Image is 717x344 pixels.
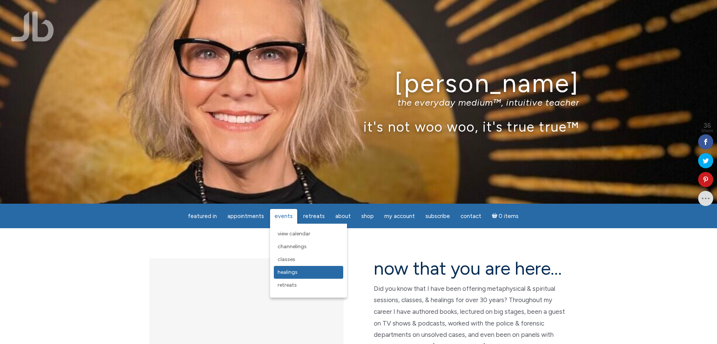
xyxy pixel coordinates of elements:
[270,209,297,224] a: Events
[331,209,355,224] a: About
[278,256,295,263] span: Classes
[278,230,310,237] span: View Calendar
[274,253,343,266] a: Classes
[374,258,568,278] h2: now that you are here…
[11,11,54,41] img: Jamie Butler. The Everyday Medium
[421,209,454,224] a: Subscribe
[278,269,298,275] span: Healings
[274,240,343,253] a: Channelings
[223,209,269,224] a: Appointments
[303,213,325,220] span: Retreats
[380,209,419,224] a: My Account
[138,69,579,97] h1: [PERSON_NAME]
[701,129,713,133] span: Shares
[499,213,519,219] span: 0 items
[183,209,221,224] a: featured in
[425,213,450,220] span: Subscribe
[361,213,374,220] span: Shop
[456,209,486,224] a: Contact
[384,213,415,220] span: My Account
[188,213,217,220] span: featured in
[274,266,343,279] a: Healings
[138,118,579,135] p: it's not woo woo, it's true true™
[138,97,579,108] p: the everyday medium™, intuitive teacher
[227,213,264,220] span: Appointments
[275,213,293,220] span: Events
[278,282,297,288] span: Retreats
[487,208,524,224] a: Cart0 items
[278,243,307,250] span: Channelings
[299,209,329,224] a: Retreats
[461,213,481,220] span: Contact
[335,213,351,220] span: About
[274,227,343,240] a: View Calendar
[492,213,499,220] i: Cart
[357,209,378,224] a: Shop
[274,279,343,292] a: Retreats
[701,122,713,129] span: 36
